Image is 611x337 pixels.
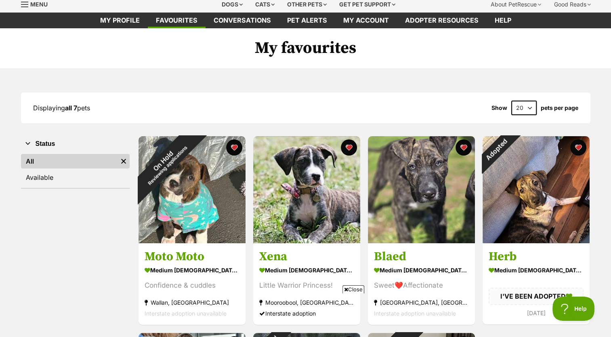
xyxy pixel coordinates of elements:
[491,105,507,111] span: Show
[139,136,246,243] img: Moto Moto
[552,297,595,321] iframe: Help Scout Beacon - Open
[335,13,397,28] a: My account
[483,243,590,324] a: Herb medium [DEMOGRAPHIC_DATA] Dog I'VE BEEN ADOPTED [DATE] favourite
[159,297,453,333] iframe: Advertisement
[206,13,279,28] a: conversations
[374,265,469,276] div: medium [DEMOGRAPHIC_DATA] Dog
[397,13,487,28] a: Adopter resources
[139,243,246,325] a: Moto Moto medium [DEMOGRAPHIC_DATA] Dog Confidence & cuddles Wallan, [GEOGRAPHIC_DATA] Interstate...
[279,13,335,28] a: Pet alerts
[259,249,354,265] h3: Xena
[489,249,584,265] h3: Herb
[368,243,475,325] a: Blaed medium [DEMOGRAPHIC_DATA] Dog Sweet❤️Affectionate [GEOGRAPHIC_DATA], [GEOGRAPHIC_DATA] Inte...
[145,249,239,265] h3: Moto Moto
[21,170,130,185] a: Available
[92,13,148,28] a: My profile
[472,126,520,174] div: Adopted
[489,308,584,318] div: [DATE]
[21,152,130,188] div: Status
[374,297,469,308] div: [GEOGRAPHIC_DATA], [GEOGRAPHIC_DATA]
[374,310,456,317] span: Interstate adoption unavailable
[226,139,242,156] button: favourite
[145,310,227,317] span: Interstate adoption unavailable
[259,280,354,291] div: Little Warrior Princess!
[253,136,360,243] img: Xena
[30,1,48,8] span: Menu
[145,297,239,308] div: Wallan, [GEOGRAPHIC_DATA]
[483,136,590,243] img: Herb
[21,139,130,149] button: Status
[374,249,469,265] h3: Blaed
[489,265,584,276] div: medium [DEMOGRAPHIC_DATA] Dog
[148,13,206,28] a: Favourites
[147,145,188,186] span: Reviewing applications
[489,288,584,305] div: I'VE BEEN ADOPTED
[145,265,239,276] div: medium [DEMOGRAPHIC_DATA] Dog
[118,154,130,168] a: Remove filter
[145,280,239,291] div: Confidence & cuddles
[65,104,77,112] strong: all 7
[33,104,90,112] span: Displaying pets
[139,237,246,245] a: On HoldReviewing applications
[253,243,360,325] a: Xena medium [DEMOGRAPHIC_DATA] Dog Little Warrior Princess! Mooroobool, [GEOGRAPHIC_DATA] Interst...
[368,136,475,243] img: Blaed
[487,13,519,28] a: Help
[120,118,210,208] div: On Hold
[570,139,586,156] button: favourite
[342,285,364,293] span: Close
[21,154,118,168] a: All
[374,280,469,291] div: Sweet❤️Affectionate
[541,105,578,111] label: pets per page
[259,265,354,276] div: medium [DEMOGRAPHIC_DATA] Dog
[483,237,590,245] a: Adopted
[341,139,357,156] button: favourite
[456,139,472,156] button: favourite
